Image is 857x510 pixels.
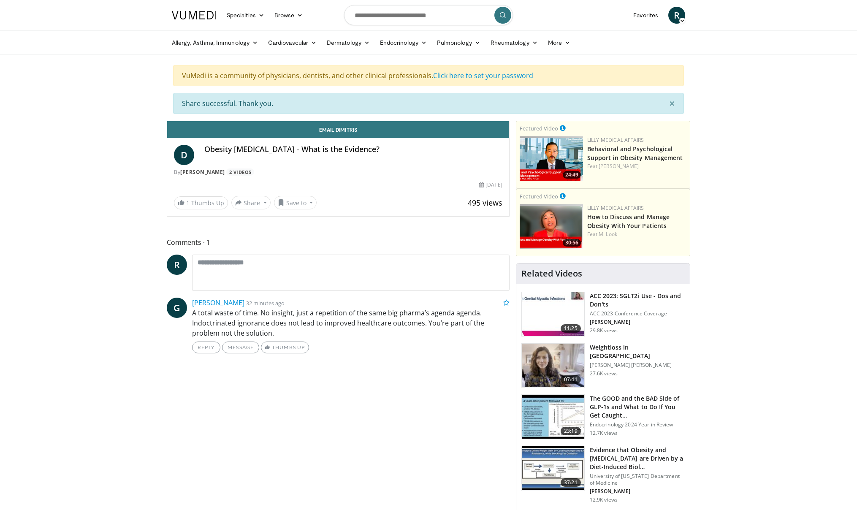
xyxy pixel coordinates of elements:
div: Feat. [587,231,686,238]
span: 30:56 [563,239,581,247]
span: 24:49 [563,171,581,179]
p: A total waste of time. No insight, just a repetition of the same big pharma’s agenda agenda. Indo... [192,308,510,338]
button: Save to [274,196,317,209]
a: Browse [269,7,308,24]
h4: Related Videos [521,269,582,279]
h3: Weightloss in [GEOGRAPHIC_DATA] [590,343,685,360]
p: University of [US_STATE] Department of Medicine [590,473,685,486]
span: 07:41 [561,375,581,384]
img: 9258cdf1-0fbf-450b-845f-99397d12d24a.150x105_q85_crop-smart_upscale.jpg [522,292,584,336]
a: [PERSON_NAME] [192,298,244,307]
button: × [661,93,683,114]
a: Reply [192,342,220,353]
a: Thumbs Up [261,342,309,353]
a: How to Discuss and Manage Obesity With Your Patients [587,213,670,230]
a: More [543,34,575,51]
p: [PERSON_NAME] [590,488,685,495]
div: VuMedi is a community of physicians, dentists, and other clinical professionals. [173,65,684,86]
p: 29.8K views [590,327,618,334]
h4: Obesity [MEDICAL_DATA] - What is the Evidence? [204,145,502,154]
a: 2 Videos [226,168,254,176]
img: 9983fed1-7565-45be-8934-aef1103ce6e2.150x105_q85_crop-smart_upscale.jpg [522,344,584,388]
div: Share successful. Thank you. [173,93,684,114]
a: Lilly Medical Affairs [587,204,644,212]
a: G [167,298,187,318]
a: D [174,145,194,165]
a: 11:25 ACC 2023: SGLT2i Use - Dos and Don'ts ACC 2023 Conference Coverage [PERSON_NAME] 29.8K views [521,292,685,336]
h3: Evidence that Obesity and [MEDICAL_DATA] are Driven by a Diet-Induced Biol… [590,446,685,471]
span: 23:19 [561,427,581,435]
a: R [167,255,187,275]
a: Cardiovascular [263,34,322,51]
span: 11:25 [561,324,581,333]
p: 12.7K views [590,430,618,437]
small: Featured Video [520,125,558,132]
a: 23:19 The GOOD and the BAD Side of GLP-1s and What to Do If You Get Caught… Endocrinology 2024 Ye... [521,394,685,439]
a: 37:21 Evidence that Obesity and [MEDICAL_DATA] are Driven by a Diet-Induced Biol… University of [... [521,446,685,503]
a: Endocrinology [375,34,432,51]
span: 1 [186,199,190,207]
p: Endocrinology 2024 Year in Review [590,421,685,428]
div: By [174,168,502,176]
span: 495 views [468,198,502,208]
a: Specialties [222,7,269,24]
p: ACC 2023 Conference Coverage [590,310,685,317]
a: 30:56 [520,204,583,249]
p: [PERSON_NAME] [590,319,685,326]
h3: The GOOD and the BAD Side of GLP-1s and What to Do If You Get Caught… [590,394,685,420]
a: [PERSON_NAME] [599,163,639,170]
img: 756cb5e3-da60-49d4-af2c-51c334342588.150x105_q85_crop-smart_upscale.jpg [522,395,584,439]
a: Lilly Medical Affairs [587,136,644,144]
a: M. Look [599,231,617,238]
img: VuMedi Logo [172,11,217,19]
button: Share [231,196,271,209]
a: 07:41 Weightloss in [GEOGRAPHIC_DATA] [PERSON_NAME] [PERSON_NAME] 27.6K views [521,343,685,388]
small: Featured Video [520,193,558,200]
a: R [668,7,685,24]
img: 53591b2a-b107-489b-8d45-db59bb710304.150x105_q85_crop-smart_upscale.jpg [522,446,584,490]
a: Dermatology [322,34,375,51]
a: Rheumatology [485,34,543,51]
a: Email Dimitris [167,121,509,138]
a: Message [222,342,259,353]
a: Pulmonology [432,34,485,51]
p: 27.6K views [590,370,618,377]
a: 24:49 [520,136,583,181]
span: 37:21 [561,478,581,487]
a: Allergy, Asthma, Immunology [167,34,263,51]
h3: ACC 2023: SGLT2i Use - Dos and Don'ts [590,292,685,309]
p: 12.9K views [590,496,618,503]
a: [PERSON_NAME] [180,168,225,176]
input: Search topics, interventions [344,5,513,25]
a: 1 Thumbs Up [174,196,228,209]
img: ba3304f6-7838-4e41-9c0f-2e31ebde6754.png.150x105_q85_crop-smart_upscale.png [520,136,583,181]
a: Behavioral and Psychological Support in Obesity Management [587,145,683,162]
small: 32 minutes ago [246,299,285,307]
img: c98a6a29-1ea0-4bd5-8cf5-4d1e188984a7.png.150x105_q85_crop-smart_upscale.png [520,204,583,249]
a: Favorites [628,7,663,24]
div: Feat. [587,163,686,170]
p: [PERSON_NAME] [PERSON_NAME] [590,362,685,369]
div: [DATE] [479,181,502,189]
span: Comments 1 [167,237,510,248]
a: Click here to set your password [433,71,533,80]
